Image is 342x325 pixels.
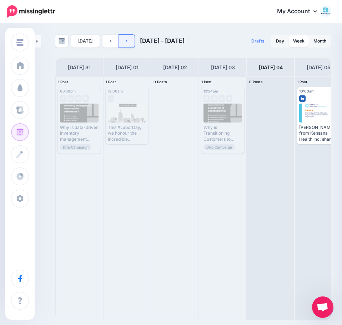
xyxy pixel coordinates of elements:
[108,95,114,102] img: linkedin-grey-square.png
[299,89,315,93] span: 10:00am
[211,63,235,72] h4: [DATE] 03
[247,35,269,47] a: Drafts
[60,144,91,150] span: Drip Campaign
[289,35,309,47] a: Week
[226,95,232,102] img: twitter-grey-square.png
[203,144,235,150] span: Drip Campaign
[67,95,74,102] img: linkedin-grey-square.png
[116,63,139,72] h4: [DATE] 01
[58,80,68,84] span: 1 Post
[251,39,265,43] span: Drafts
[140,37,185,44] span: [DATE] - [DATE]
[203,125,242,142] div: Why is Transitioning Customers to Subscriptions? Read more 👉 [URL] #subscriptionmodel #customerre...
[299,125,338,142] div: [PERSON_NAME] from Kensana Health Inc. shares, Transcounts consistently provides accurate, timely...
[249,80,263,84] span: 0 Posts
[106,80,116,84] span: 1 Post
[259,63,283,72] h4: [DATE] 04
[201,80,212,84] span: 1 Post
[218,95,225,102] img: linkedin-grey-square.png
[272,35,288,47] a: Day
[75,95,81,102] img: twitter-grey-square.png
[60,125,99,142] div: Why is data-driven inventory management important for businesses? Read more 👉 [URL] #inventoryman...
[16,39,24,46] img: menu.png
[307,63,331,72] h4: [DATE] 05
[211,95,217,102] img: instagram-grey-square.png
[154,80,167,84] span: 0 Posts
[299,95,306,102] img: linkedin-square.png
[270,3,331,20] a: My Account
[309,35,331,47] a: Month
[71,35,100,47] a: [DATE]
[68,63,91,72] h4: [DATE] 31
[60,89,76,93] span: 06:50pm
[203,89,218,93] span: 12:24pm
[297,80,307,84] span: 1 Post
[163,63,187,72] h4: [DATE] 02
[203,95,210,102] img: google_business-grey-square.png
[82,95,89,102] img: google_business-grey-square.png
[108,125,146,142] div: This #LaborDay, we honour the incredible contributions of workers across every industry, the ones...
[108,89,123,93] span: 12:00am
[312,296,333,318] a: Open chat
[60,95,66,102] img: facebook-grey-square.png
[59,38,65,44] img: calendar-grey-darker.png
[7,5,55,17] img: Missinglettr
